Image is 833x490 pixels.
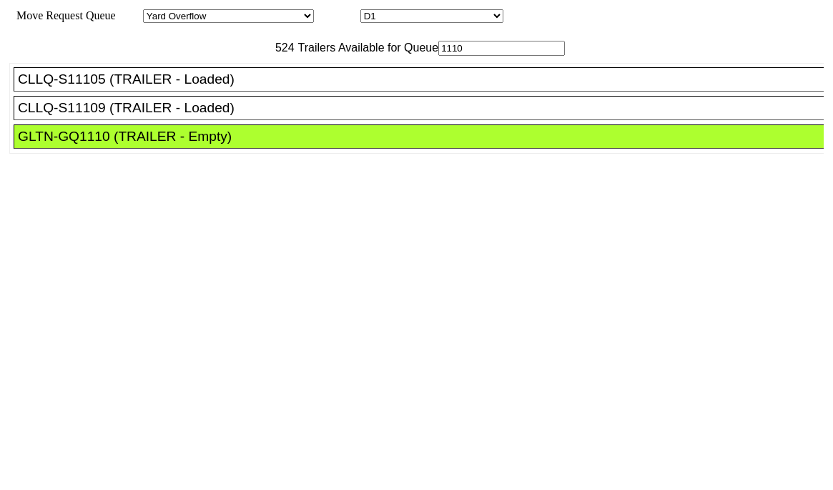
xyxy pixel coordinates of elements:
[268,41,295,54] span: 524
[118,9,140,21] span: Area
[9,9,116,21] span: Move Request Queue
[295,41,439,54] span: Trailers Available for Queue
[317,9,358,21] span: Location
[438,41,565,56] input: Filter Available Trailers
[18,72,832,87] div: CLLQ-S11105 (TRAILER - Loaded)
[18,129,832,144] div: GLTN-GQ1110 (TRAILER - Empty)
[18,100,832,116] div: CLLQ-S11109 (TRAILER - Loaded)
